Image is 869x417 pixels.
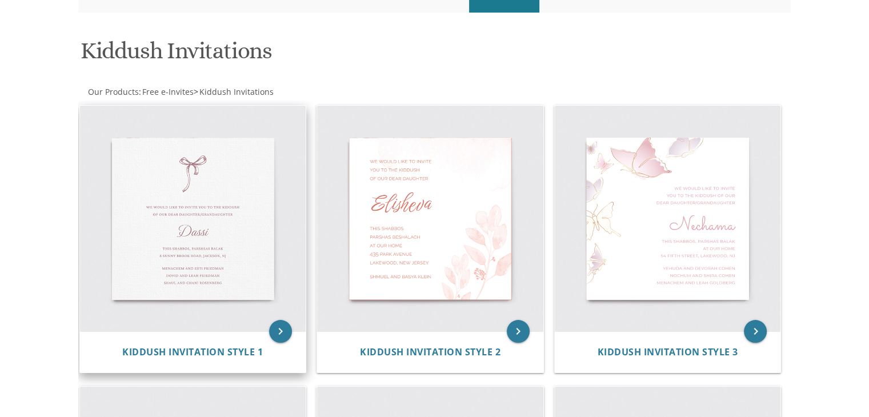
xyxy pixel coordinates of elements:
img: Kiddush Invitation Style 3 [555,106,781,332]
img: Kiddush Invitation Style 2 [317,106,543,332]
a: Kiddush Invitation Style 3 [598,347,738,358]
span: Free e-Invites [142,86,194,97]
div: : [78,86,435,98]
img: Kiddush Invitation Style 1 [80,106,306,332]
span: Kiddush Invitations [199,86,274,97]
a: keyboard_arrow_right [507,320,530,343]
a: Kiddush Invitation Style 2 [360,347,500,358]
span: > [194,86,274,97]
a: keyboard_arrow_right [744,320,767,343]
a: Kiddush Invitation Style 1 [122,347,263,358]
a: Free e-Invites [141,86,194,97]
h1: Kiddush Invitations [81,38,547,72]
span: Kiddush Invitation Style 1 [122,346,263,358]
a: keyboard_arrow_right [269,320,292,343]
a: Our Products [87,86,139,97]
span: Kiddush Invitation Style 3 [598,346,738,358]
a: Kiddush Invitations [198,86,274,97]
span: Kiddush Invitation Style 2 [360,346,500,358]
